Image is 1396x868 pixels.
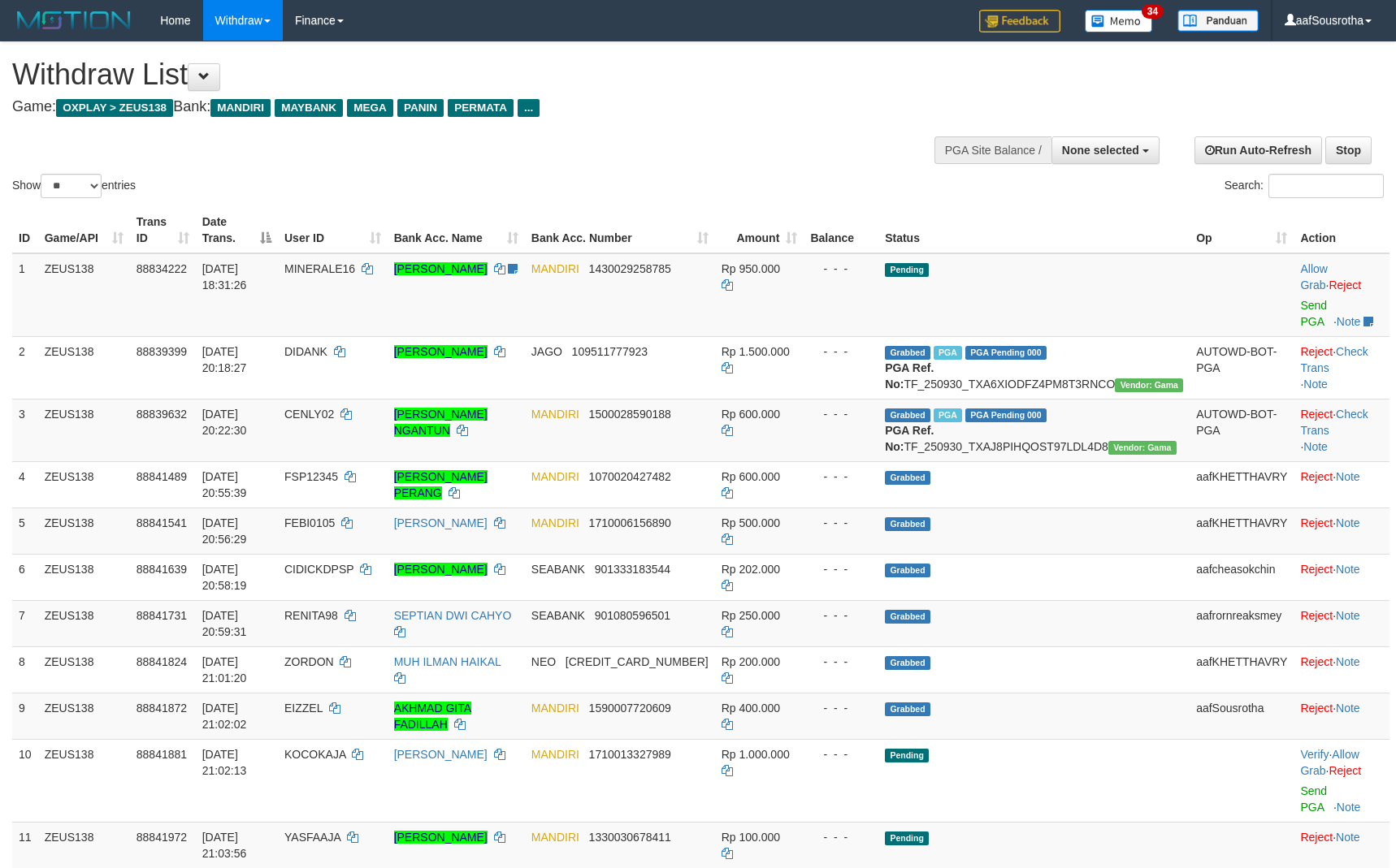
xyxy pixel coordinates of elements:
[810,654,872,670] div: - - -
[202,408,247,437] span: [DATE] 20:22:30
[1142,4,1164,19] span: 34
[137,563,187,576] span: 88841639
[934,346,962,360] span: Marked by aafchomsokheang
[347,99,393,117] span: MEGA
[1300,345,1368,374] a: Check Trans
[38,646,130,693] td: ZEUS138
[722,702,780,715] span: Rp 400.000
[885,263,929,277] span: Pending
[1190,399,1294,461] td: AUTOWD-BOT-PGA
[394,655,501,668] a: MUH ILMAN HAIKAL
[1294,399,1389,461] td: · ·
[284,345,327,358] span: DIDANK
[1300,470,1333,483] a: Reject
[885,361,934,391] b: PGA Ref. No:
[12,253,38,337] td: 1
[210,99,271,117] span: MANDIRI
[810,343,872,360] div: - - -
[12,58,914,91] h1: Withdraw List
[589,702,671,715] span: Copy 1590007720609 to clipboard
[885,831,929,845] span: Pending
[12,693,38,739] td: 9
[1294,554,1389,600] td: ·
[1294,207,1389,253] th: Action
[38,399,130,461] td: ZEUS138
[1294,693,1389,739] td: ·
[804,207,878,253] th: Balance
[284,470,338,483] span: FSP12345
[531,609,585,622] span: SEABANK
[202,609,247,638] span: [DATE] 20:59:31
[202,470,247,499] span: [DATE] 20:55:39
[1300,262,1327,291] a: Allow Grab
[589,408,671,421] span: Copy 1500028590188 to clipboard
[137,831,187,844] span: 88841972
[448,99,514,117] span: PERMATA
[12,8,136,32] img: MOTION_logo.png
[885,610,930,624] span: Grabbed
[722,345,790,358] span: Rp 1.500.000
[531,470,579,483] span: MANDIRI
[572,345,648,358] span: Copy 109511777923 to clipboard
[1300,408,1333,421] a: Reject
[394,609,512,622] a: SEPTIAN DWI CAHYO
[885,471,930,485] span: Grabbed
[394,345,488,358] a: [PERSON_NAME]
[1336,563,1360,576] a: Note
[531,831,579,844] span: MANDIRI
[885,656,930,670] span: Grabbed
[885,564,930,577] span: Grabbed
[1108,441,1177,455] span: Vendor URL: https://trx31.1velocity.biz
[397,99,444,117] span: PANIN
[1300,516,1333,529] a: Reject
[1337,801,1361,814] a: Note
[1336,702,1360,715] a: Note
[885,702,930,716] span: Grabbed
[1300,748,1329,761] a: Verify
[722,470,780,483] span: Rp 600.000
[589,470,671,483] span: Copy 1070020427482 to clipboard
[722,609,780,622] span: Rp 250.000
[722,831,780,844] span: Rp 100.000
[137,609,187,622] span: 88841731
[12,739,38,822] td: 10
[1336,831,1360,844] a: Note
[1194,136,1322,164] a: Run Auto-Refresh
[202,831,247,860] span: [DATE] 21:03:56
[12,461,38,507] td: 4
[1300,299,1327,328] a: Send PGA
[202,748,247,777] span: [DATE] 21:02:13
[589,516,671,529] span: Copy 1710006156890 to clipboard
[1190,554,1294,600] td: aafcheasokchin
[965,408,1047,422] span: PGA Pending
[1329,764,1361,777] a: Reject
[394,408,488,437] a: [PERSON_NAME] NGANTUN
[38,822,130,868] td: ZEUS138
[1190,507,1294,554] td: aafKHETTHAVRY
[1051,136,1160,164] button: None selected
[1300,262,1329,291] span: ·
[1336,609,1360,622] a: Note
[284,831,340,844] span: YASFAAJA
[1294,461,1389,507] td: ·
[722,516,780,529] span: Rp 500.000
[12,99,914,115] h4: Game: Bank:
[38,554,130,600] td: ZEUS138
[137,702,187,715] span: 88841872
[1300,345,1333,358] a: Reject
[531,702,579,715] span: MANDIRI
[965,346,1047,360] span: PGA Pending
[202,516,247,546] span: [DATE] 20:56:29
[278,207,388,253] th: User ID: activate to sort column ascending
[137,262,187,275] span: 88834222
[1190,207,1294,253] th: Op: activate to sort column ascending
[394,702,471,731] a: AKHMAD GITA FADILLAH
[12,207,38,253] th: ID
[12,174,136,198] label: Show entries
[810,515,872,531] div: - - -
[1303,378,1328,391] a: Note
[394,831,488,844] a: [PERSON_NAME]
[202,702,247,731] span: [DATE] 21:02:02
[1336,516,1360,529] a: Note
[12,554,38,600] td: 6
